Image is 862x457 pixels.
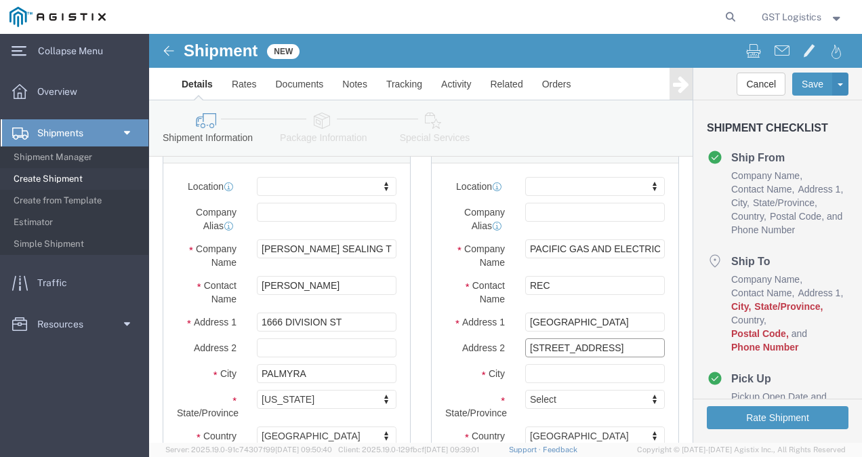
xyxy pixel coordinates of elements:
[9,7,106,27] img: logo
[338,445,479,454] span: Client: 2025.19.0-129fbcf
[1,269,148,296] a: Traffic
[37,311,93,338] span: Resources
[1,119,148,146] a: Shipments
[149,34,862,443] iframe: FS Legacy Container
[14,231,139,258] span: Simple Shipment
[37,119,93,146] span: Shipments
[509,445,543,454] a: Support
[14,144,139,171] span: Shipment Manager
[543,445,577,454] a: Feedback
[637,444,846,456] span: Copyright © [DATE]-[DATE] Agistix Inc., All Rights Reserved
[762,9,821,24] span: GST Logistics
[14,209,139,236] span: Estimator
[14,165,139,193] span: Create Shipment
[1,78,148,105] a: Overview
[424,445,479,454] span: [DATE] 09:39:01
[165,445,332,454] span: Server: 2025.19.0-91c74307f99
[37,269,77,296] span: Traffic
[761,9,844,25] button: GST Logistics
[38,37,112,64] span: Collapse Menu
[14,187,139,214] span: Create from Template
[37,78,87,105] span: Overview
[275,445,332,454] span: [DATE] 09:50:40
[1,311,148,338] a: Resources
